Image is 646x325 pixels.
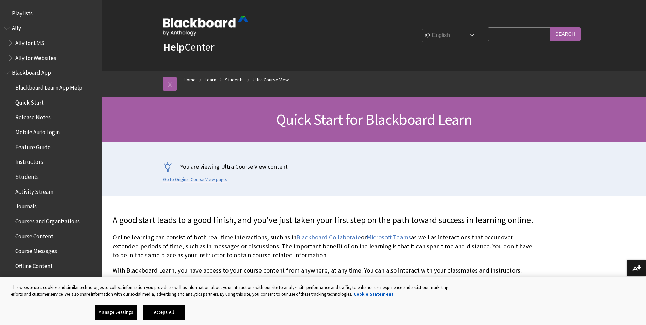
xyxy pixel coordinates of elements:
[15,126,60,136] span: Mobile Auto Login
[163,176,227,183] a: Go to Original Course View page.
[296,233,361,242] a: Blackboard Collaborate
[15,260,53,269] span: Offline Content
[95,305,137,320] button: Manage Settings
[15,141,51,151] span: Feature Guide
[113,214,535,227] p: A good start leads to a good finish, and you've just taken your first step on the path toward suc...
[15,156,43,166] span: Instructors
[184,76,196,84] a: Home
[225,76,244,84] a: Students
[15,97,44,106] span: Quick Start
[4,7,98,19] nav: Book outline for Playlists
[15,37,44,46] span: Ally for LMS
[15,112,51,121] span: Release Notes
[11,284,452,297] div: This website uses cookies and similar technologies to collect information you provide as well as ...
[367,233,411,242] a: Microsoft Teams
[113,233,535,260] p: Online learning can consist of both real-time interactions, such as in or as well as interactions...
[422,29,477,43] select: Site Language Selector
[15,52,56,61] span: Ally for Websites
[113,266,535,275] p: With Blackboard Learn, you have access to your course content from anywhere, at any time. You can...
[354,291,393,297] a: More information about your privacy, opens in a new tab
[143,305,185,320] button: Accept All
[163,40,185,54] strong: Help
[15,186,53,195] span: Activity Stream
[15,246,57,255] span: Course Messages
[15,216,80,225] span: Courses and Organizations
[550,27,581,41] input: Search
[163,16,248,36] img: Blackboard by Anthology
[163,40,214,54] a: HelpCenter
[15,201,37,210] span: Journals
[15,275,56,284] span: Announcements
[15,171,39,180] span: Students
[253,76,289,84] a: Ultra Course View
[12,67,51,76] span: Blackboard App
[276,110,472,129] span: Quick Start for Blackboard Learn
[205,76,216,84] a: Learn
[163,162,585,171] p: You are viewing Ultra Course View content
[15,82,82,91] span: Blackboard Learn App Help
[15,231,53,240] span: Course Content
[12,22,21,32] span: Ally
[12,7,33,17] span: Playlists
[4,22,98,64] nav: Book outline for Anthology Ally Help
